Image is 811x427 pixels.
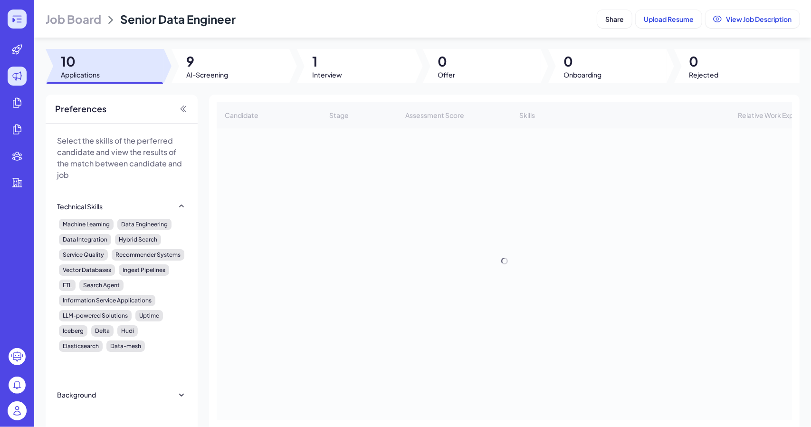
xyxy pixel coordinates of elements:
[59,234,111,245] div: Data Integration
[438,53,456,70] span: 0
[119,264,169,276] div: Ingest Pipelines
[112,249,184,261] div: Recommender Systems
[59,219,114,230] div: Machine Learning
[115,234,161,245] div: Hybrid Search
[689,53,719,70] span: 0
[59,295,155,306] div: Information Service Applications
[59,264,115,276] div: Vector Databases
[644,15,694,23] span: Upload Resume
[59,249,108,261] div: Service Quality
[57,135,186,181] p: Select the skills of the perferred candidate and view the results of the match between candidate ...
[117,325,138,337] div: Hudi
[59,340,103,352] div: Elasticsearch
[117,219,172,230] div: Data Engineering
[563,53,601,70] span: 0
[8,401,27,420] img: user_logo.png
[312,53,342,70] span: 1
[106,340,145,352] div: Data-mesh
[187,70,229,79] span: AI-Screening
[57,390,96,399] div: Background
[59,280,76,291] div: ETL
[135,310,163,321] div: Uptime
[91,325,114,337] div: Delta
[597,10,632,28] button: Share
[563,70,601,79] span: Onboarding
[61,70,100,79] span: Applications
[187,53,229,70] span: 9
[46,11,101,27] span: Job Board
[61,53,100,70] span: 10
[57,202,103,211] div: Technical Skills
[79,280,124,291] div: Search Agent
[59,310,132,321] div: LLM-powered Solutions
[726,15,792,23] span: View Job Description
[605,15,624,23] span: Share
[120,12,236,26] span: Senior Data Engineer
[706,10,800,28] button: View Job Description
[689,70,719,79] span: Rejected
[312,70,342,79] span: Interview
[59,325,87,337] div: Iceberg
[55,102,106,116] span: Preferences
[438,70,456,79] span: Offer
[636,10,702,28] button: Upload Resume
